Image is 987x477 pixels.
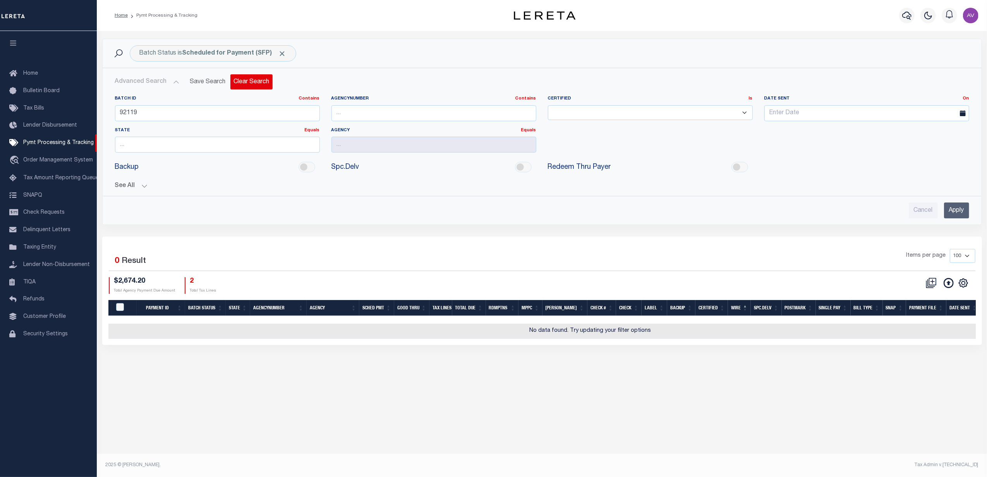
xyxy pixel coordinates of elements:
[23,314,66,319] span: Customer Profile
[429,300,452,316] th: Tax Lines
[23,297,45,302] span: Refunds
[115,137,320,153] input: ...
[946,300,980,316] th: Date Sent: activate to sort column ascending
[331,96,536,102] label: AgencyNumber
[115,74,179,89] button: Advanced Search
[751,300,782,316] th: Spc.Delv: activate to sort column ascending
[331,127,536,134] label: Agency
[23,279,36,285] span: TIQA
[115,127,320,134] label: State
[305,128,320,132] a: Equals
[9,156,22,166] i: travel_explore
[616,300,642,316] th: Check: activate to sort column ascending
[182,50,287,57] b: Scheduled for Payment (SFP)
[548,96,753,102] label: Certified
[23,175,99,181] span: Tax Amount Reporting Queue
[23,71,38,76] span: Home
[728,300,751,316] th: Wire: activate to sort column descending
[906,300,946,316] th: Payment File: activate to sort column ascending
[23,158,93,163] span: Order Management System
[23,192,42,198] span: SNAPQ
[226,300,250,316] th: State: activate to sort column ascending
[883,300,906,316] th: SNAP: activate to sort column ascending
[122,255,146,268] label: Result
[695,300,728,316] th: Certified: activate to sort column ascending
[394,300,429,316] th: Good Thru: activate to sort column ascending
[115,257,120,265] span: 0
[278,50,287,58] span: Click to Remove
[548,162,611,173] span: Redeem Thru Payer
[331,137,536,153] input: ...
[518,300,542,316] th: MPPC: activate to sort column ascending
[23,106,44,111] span: Tax Bills
[587,300,616,316] th: Check #: activate to sort column ascending
[486,300,518,316] th: Rdmptns: activate to sort column ascending
[331,162,359,173] span: Spc.Delv
[331,105,536,121] input: ...
[130,45,296,62] div: Batch Status is
[112,300,137,316] th: PayeePmtBatchStatus
[128,12,197,19] li: Pymt Processing & Tracking
[851,300,883,316] th: Bill Type: activate to sort column ascending
[185,74,230,89] button: Save Search
[515,96,536,101] a: Contains
[115,162,139,173] span: Backup
[23,331,68,337] span: Security Settings
[816,300,851,316] th: Single Pay: activate to sort column ascending
[23,227,70,233] span: Delinquent Letters
[764,105,969,121] input: Enter Date
[115,13,128,18] a: Home
[542,300,587,316] th: Bill Fee: activate to sort column ascending
[299,96,320,101] a: Contains
[185,300,226,316] th: Batch Status: activate to sort column ascending
[307,300,359,316] th: Agency: activate to sort column ascending
[23,245,56,250] span: Taxing Entity
[514,11,576,20] img: logo-dark.svg
[115,105,320,121] input: ...
[115,96,320,102] label: Batch ID
[359,300,394,316] th: SCHED PMT: activate to sort column ascending
[667,300,695,316] th: Backup: activate to sort column ascending
[137,300,185,316] th: Payment ID: activate to sort column ascending
[190,288,216,294] p: Total Tax Lines
[250,300,307,316] th: AgencyNumber: activate to sort column ascending
[230,74,273,89] button: Clear Search
[115,182,969,190] button: See All
[749,96,753,101] a: Is
[909,202,938,218] input: Cancel
[642,300,667,316] th: Label: activate to sort column ascending
[963,96,969,101] a: On
[23,140,94,146] span: Pymt Processing & Tracking
[23,88,60,94] span: Bulletin Board
[963,8,978,23] img: svg+xml;base64,PHN2ZyB4bWxucz0iaHR0cDovL3d3dy53My5vcmcvMjAwMC9zdmciIHBvaW50ZXItZXZlbnRzPSJub25lIi...
[521,128,536,132] a: Equals
[782,300,816,316] th: Postmark: activate to sort column ascending
[452,300,486,316] th: Total Due: activate to sort column ascending
[906,252,946,260] span: Items per page
[114,288,175,294] p: Total Agency Payment Due Amount
[23,123,77,128] span: Lender Disbursement
[23,262,90,268] span: Lender Non-Disbursement
[190,277,216,286] h4: 2
[944,202,969,218] input: Apply
[23,210,65,215] span: Check Requests
[759,96,975,102] label: Date Sent
[114,277,175,286] h4: $2,674.20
